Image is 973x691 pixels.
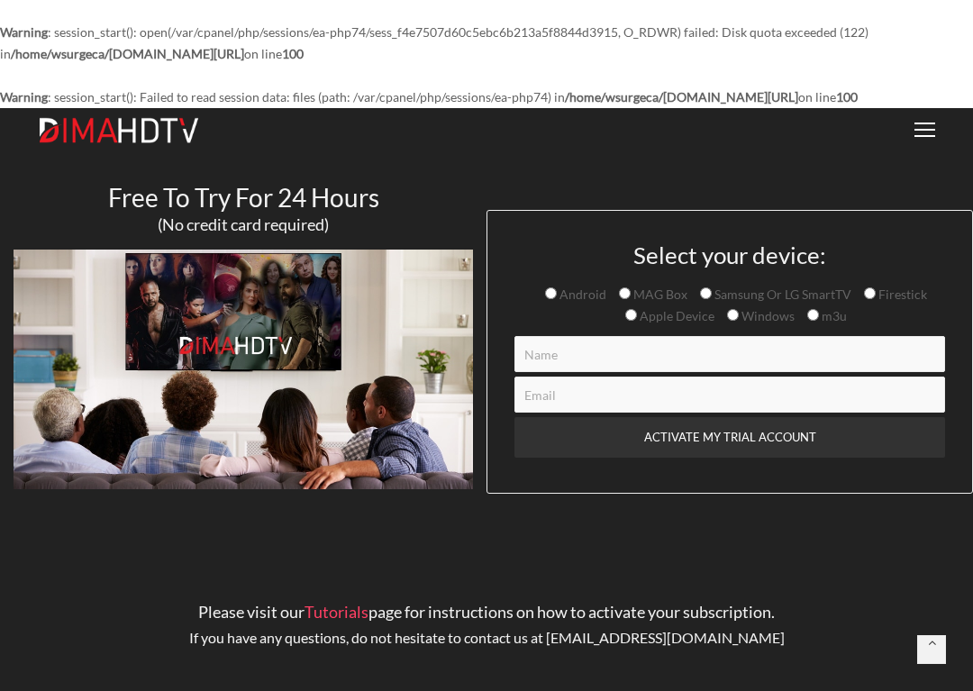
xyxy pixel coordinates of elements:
input: Windows [727,309,739,321]
span: Select your device: [633,241,826,269]
span: Firestick [876,286,927,302]
b: 100 [282,46,304,61]
b: /home/wsurgeca/[DOMAIN_NAME][URL] [565,89,798,105]
b: 100 [836,89,858,105]
input: MAG Box [619,287,631,299]
a: Back to top [917,635,946,664]
b: /home/wsurgeca/[DOMAIN_NAME][URL] [11,46,244,61]
input: Name [514,336,945,372]
img: Dima HDTV [38,117,200,143]
input: Android [545,287,557,299]
span: Please visit our page for instructions on how to activate your subscription. [198,602,775,622]
input: Email [514,377,945,413]
form: Contact form [501,242,959,493]
span: If you have any questions, do not hesitate to contact us at [EMAIL_ADDRESS][DOMAIN_NAME] [189,629,785,646]
input: m3u [807,309,819,321]
span: Windows [739,308,795,323]
span: Android [557,286,606,302]
input: Apple Device [625,309,637,321]
a: Tutorials [305,602,368,622]
span: MAG Box [631,286,687,302]
input: Samsung Or LG SmartTV [700,287,712,299]
input: ACTIVATE MY TRIAL ACCOUNT [514,417,945,458]
span: Free To Try For 24 Hours [108,182,379,213]
span: Samsung Or LG SmartTV [712,286,851,302]
span: (No credit card required) [158,214,329,234]
span: m3u [819,308,847,323]
input: Firestick [864,287,876,299]
span: Apple Device [637,308,714,323]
